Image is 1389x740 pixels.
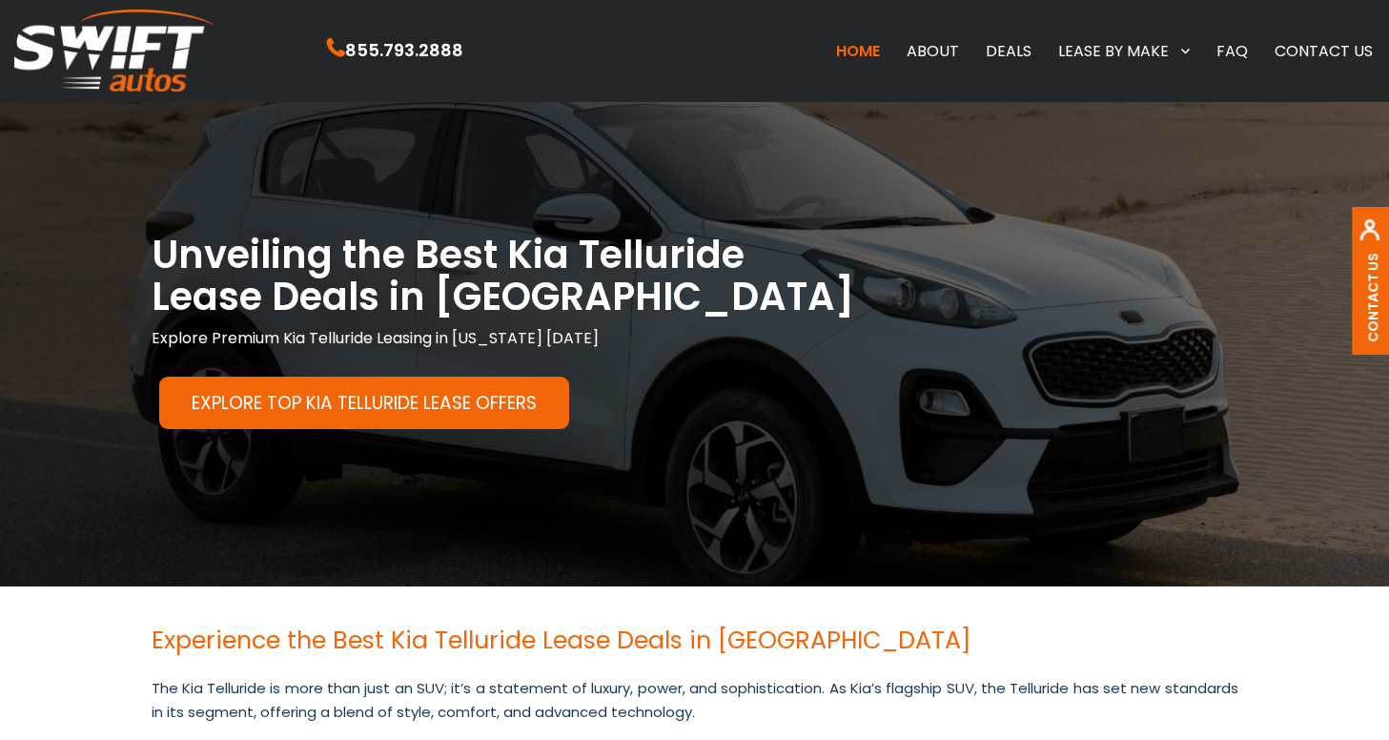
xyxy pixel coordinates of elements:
[972,31,1045,71] a: DEALS
[345,36,463,64] span: 855.793.2888
[1045,31,1203,71] a: LEASE BY MAKE
[152,318,1238,348] h2: Explore Premium Kia Telluride Leasing in [US_STATE] [DATE]
[14,10,214,92] img: Swift Autos
[1203,31,1261,71] a: FAQ
[152,627,1238,676] h2: Experience the Best Kia Telluride Lease Deals in [GEOGRAPHIC_DATA]
[1363,253,1382,342] a: Contact Us
[1261,31,1386,71] a: CONTACT US
[159,377,569,429] a: Explore Top Kia Telluride Lease Offers
[823,31,893,71] a: HOME
[152,234,1238,318] h1: Unveiling the Best Kia Telluride Lease Deals in [GEOGRAPHIC_DATA]
[1358,219,1380,253] img: contact us, iconuser
[893,31,972,71] a: ABOUT
[327,40,463,62] a: 855.793.2888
